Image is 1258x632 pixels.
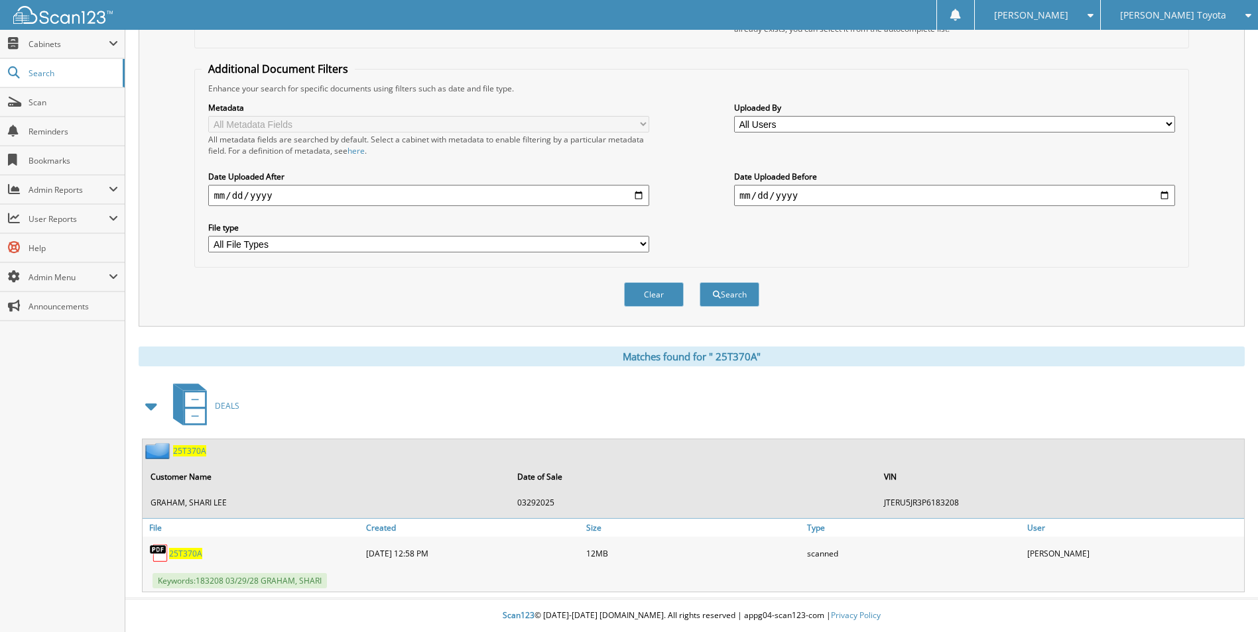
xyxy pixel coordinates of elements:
[511,492,876,513] td: 0 3 2 9 2 0 2 5
[1120,11,1226,19] span: [PERSON_NAME] Toyota
[347,145,365,156] a: here
[153,573,327,588] span: Keywords: 1 8 3 2 0 8 0 3 / 2 9 / 2 8 G R A H A M , S H A R I
[503,609,535,621] span: Scan123
[125,600,1258,632] div: © [DATE]-[DATE] [DOMAIN_NAME]. All rights reserved | appg04-scan123-com |
[734,185,1175,206] input: end
[29,68,116,79] span: Search
[29,301,118,312] span: Announcements
[877,463,1243,490] th: VIN
[804,519,1024,537] a: Type
[29,213,109,225] span: User Reports
[208,222,649,233] label: File type
[208,171,649,182] label: Date Uploaded After
[624,282,684,307] button: Clear
[202,62,355,76] legend: Additional Document Filters
[877,492,1243,513] td: J T E R U 5 J R 3 P 6 1 8 3 2 0 8
[734,171,1175,182] label: Date Uploaded Before
[144,492,509,513] td: G R A H A M , S H A R I L E E
[169,548,202,559] a: 25T370A
[173,445,206,456] a: 25T370A
[831,609,881,621] a: Privacy Policy
[169,548,202,559] span: 2 5 T 3 7 0 A
[994,11,1068,19] span: [PERSON_NAME]
[363,540,583,566] div: [DATE] 12:58 PM
[13,6,113,24] img: scan123-logo-white.svg
[29,272,109,283] span: Admin Menu
[700,282,759,307] button: Search
[215,400,239,411] span: D E A L S
[583,519,803,537] a: Size
[29,242,118,254] span: Help
[583,540,803,566] div: 12MB
[202,83,1181,94] div: Enhance your search for specific documents using filters such as date and file type.
[1024,540,1244,566] div: [PERSON_NAME]
[29,38,109,50] span: Cabinets
[143,519,363,537] a: File
[208,134,649,156] div: All metadata fields are searched by default. Select a cabinet with metadata to enable filtering b...
[363,519,583,537] a: Created
[29,126,118,137] span: Reminders
[139,346,1245,366] div: Matches found for " 25T370A"
[145,443,173,459] img: folder2.png
[29,184,109,195] span: Admin Reports
[1024,519,1244,537] a: User
[29,97,118,108] span: Scan
[173,445,206,456] span: 2 5 T 3 7 0 A
[144,463,509,490] th: Customer Name
[804,540,1024,566] div: scanned
[1192,568,1258,632] iframe: Chat Widget
[208,185,649,206] input: start
[165,380,239,432] a: DEALS
[29,155,118,166] span: Bookmarks
[149,543,169,563] img: PDF.png
[208,102,649,113] label: Metadata
[734,102,1175,113] label: Uploaded By
[511,463,876,490] th: Date of Sale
